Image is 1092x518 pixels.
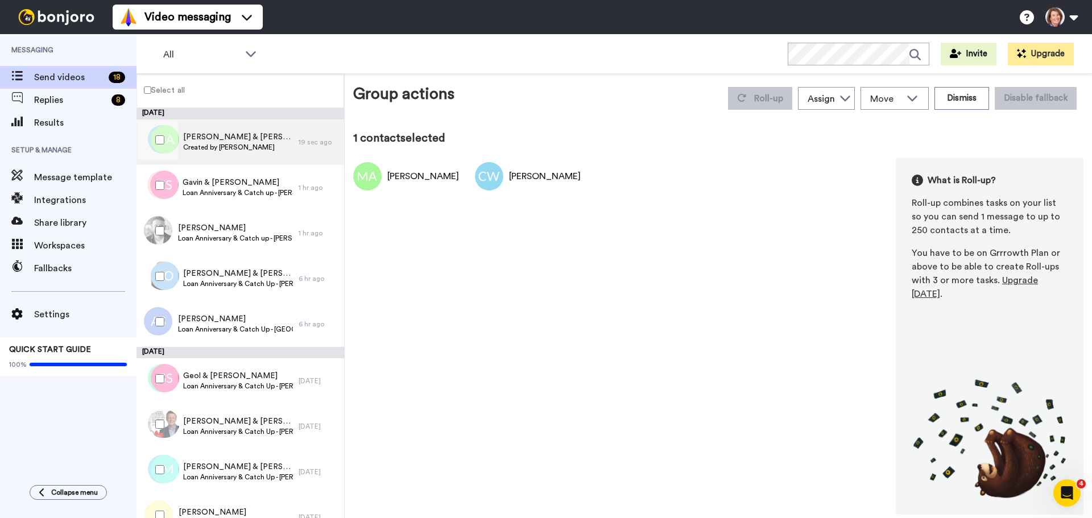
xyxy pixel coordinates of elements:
[51,488,98,497] span: Collapse menu
[30,485,107,500] button: Collapse menu
[299,229,338,238] div: 1 hr ago
[34,239,136,252] span: Workspaces
[34,171,136,184] span: Message template
[353,130,1083,146] div: 1 contact selected
[299,138,338,147] div: 19 sec ago
[995,87,1077,110] button: Disable fallback
[109,72,125,83] div: 18
[34,308,136,321] span: Settings
[183,382,293,391] span: Loan Anniversary & Catch Up - [PERSON_NAME]
[353,82,454,110] div: Group actions
[34,93,107,107] span: Replies
[178,234,293,243] span: Loan Anniversary & Catch up - [PERSON_NAME] [PERSON_NAME]
[1077,479,1086,488] span: 4
[808,92,835,106] div: Assign
[34,262,136,275] span: Fallbacks
[111,94,125,106] div: 8
[183,279,293,288] span: Loan Anniversary & Catch Up - [PERSON_NAME]
[14,9,99,25] img: bj-logo-header-white.svg
[299,320,338,329] div: 6 hr ago
[34,216,136,230] span: Share library
[299,183,338,192] div: 1 hr ago
[34,71,104,84] span: Send videos
[387,169,459,183] div: [PERSON_NAME]
[179,507,293,518] span: [PERSON_NAME]
[183,416,293,427] span: [PERSON_NAME] & [PERSON_NAME]
[728,87,792,110] button: Roll-up
[934,87,989,110] button: Dismiss
[183,131,293,143] span: [PERSON_NAME] & [PERSON_NAME]
[299,376,338,386] div: [DATE]
[144,86,151,94] input: Select all
[183,427,293,436] span: Loan Anniversary & Catch Up - [PERSON_NAME]
[912,379,1068,499] img: joro-roll.png
[34,116,136,130] span: Results
[183,177,293,188] span: Gavin & [PERSON_NAME]
[137,83,185,97] label: Select all
[1008,43,1074,65] button: Upgrade
[183,143,293,152] span: Created by [PERSON_NAME]
[136,347,344,358] div: [DATE]
[178,325,293,334] span: Loan Anniversary & Catch Up - [GEOGRAPHIC_DATA]
[119,8,138,26] img: vm-color.svg
[183,461,293,473] span: [PERSON_NAME] & [PERSON_NAME]
[163,48,239,61] span: All
[34,193,136,207] span: Integrations
[183,473,293,482] span: Loan Anniversary & Catch Up - [PERSON_NAME]
[136,108,344,119] div: [DATE]
[9,346,91,354] span: QUICK START GUIDE
[9,360,27,369] span: 100%
[299,274,338,283] div: 6 hr ago
[754,94,783,103] span: Roll-up
[299,422,338,431] div: [DATE]
[509,169,581,183] div: [PERSON_NAME]
[353,162,382,190] img: Image of Matthew Atkinson
[183,370,293,382] span: Geol & [PERSON_NAME]
[1053,479,1081,507] iframe: Intercom live chat
[475,162,503,190] img: Image of Claire Witenko
[183,268,293,279] span: [PERSON_NAME] & [PERSON_NAME]
[928,173,996,187] span: What is Roll-up?
[299,467,338,476] div: [DATE]
[912,196,1068,237] div: Roll-up combines tasks on your list so you can send 1 message to up to 250 contacts at a time.
[912,246,1068,301] div: You have to be on Grrrowth Plan or above to be able to create Roll-ups with 3 or more tasks. .
[183,188,293,197] span: Loan Anniversary & Catch up - [PERSON_NAME] [PERSON_NAME]
[178,313,293,325] span: [PERSON_NAME]
[144,9,231,25] span: Video messaging
[178,222,293,234] span: [PERSON_NAME]
[870,92,901,106] span: Move
[941,43,996,65] button: Invite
